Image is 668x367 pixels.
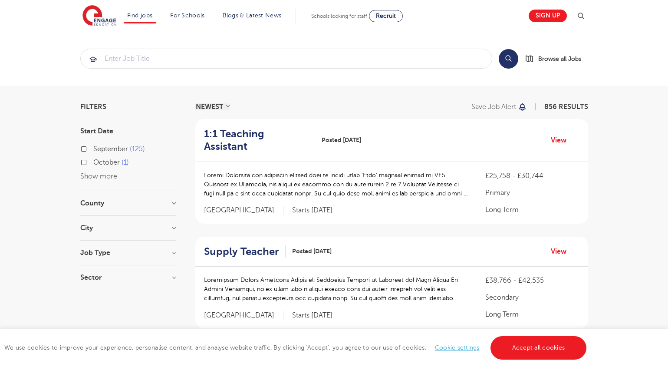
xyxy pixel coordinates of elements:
[551,135,573,146] a: View
[204,245,279,258] h2: Supply Teacher
[93,159,120,166] span: October
[538,54,581,64] span: Browse all Jobs
[80,128,176,135] h3: Start Date
[80,200,176,207] h3: County
[311,13,367,19] span: Schools looking for staff
[490,336,587,360] a: Accept all cookies
[80,172,117,180] button: Show more
[499,49,518,69] button: Search
[292,311,332,320] p: Starts [DATE]
[544,103,588,111] span: 856 RESULTS
[204,128,315,153] a: 1:1 Teaching Assistant
[376,13,396,19] span: Recruit
[485,188,579,198] p: Primary
[204,128,308,153] h2: 1:1 Teaching Assistant
[471,103,527,110] button: Save job alert
[471,103,516,110] p: Save job alert
[369,10,403,22] a: Recruit
[485,292,579,303] p: Secondary
[127,12,153,19] a: Find jobs
[529,10,567,22] a: Sign up
[322,136,361,145] span: Posted [DATE]
[93,159,99,164] input: October 1
[485,171,579,181] p: £25,758 - £30,744
[204,311,283,320] span: [GEOGRAPHIC_DATA]
[485,205,579,215] p: Long Term
[80,103,106,110] span: Filters
[485,309,579,320] p: Long Term
[130,145,145,153] span: 125
[170,12,204,19] a: For Schools
[292,247,332,256] span: Posted [DATE]
[204,275,468,303] p: Loremipsum Dolors Ametcons Adipis eli Seddoeius Tempori ut Laboreet dol Magn Aliqua En Admini Ven...
[80,274,176,281] h3: Sector
[223,12,282,19] a: Blogs & Latest News
[93,145,99,151] input: September 125
[485,275,579,286] p: £38,766 - £42,535
[80,249,176,256] h3: Job Type
[551,246,573,257] a: View
[80,225,176,231] h3: City
[204,245,286,258] a: Supply Teacher
[93,145,128,153] span: September
[204,206,283,215] span: [GEOGRAPHIC_DATA]
[435,344,480,351] a: Cookie settings
[80,49,492,69] div: Submit
[4,344,589,351] span: We use cookies to improve your experience, personalise content, and analyse website traffic. By c...
[525,54,588,64] a: Browse all Jobs
[81,49,492,68] input: Submit
[122,159,129,166] span: 1
[204,171,468,198] p: Loremi Dolorsita con adipiscin elitsed doei te incidi utlab ‘Etdo’ magnaal enimad mi VE5. Quisnos...
[292,206,332,215] p: Starts [DATE]
[82,5,116,27] img: Engage Education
